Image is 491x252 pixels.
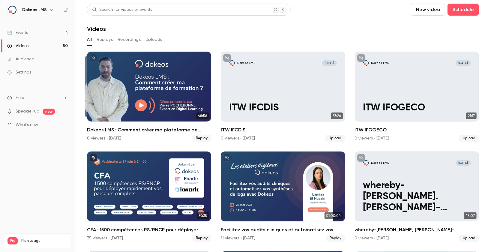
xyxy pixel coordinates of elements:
[223,54,231,62] button: unpublished
[363,180,471,213] p: whereby-[PERSON_NAME].[PERSON_NAME]-[DATE]-1505-CET
[192,135,211,142] span: Replay
[221,52,345,142] li: ITW IFCDIS
[87,4,479,248] section: Videos
[459,135,479,142] span: Upload
[237,61,255,65] p: Dokeos LMS
[355,151,479,242] li: whereby-vasileos.beck-18-Dec-2024-1505-CET
[371,161,389,165] p: Dokeos LMS
[355,135,389,141] div: 0 viewers • [DATE]
[459,235,479,242] span: Upload
[87,52,211,142] li: Dokeos LMS : Comment créer ma plateforme de formation ?
[7,95,68,101] li: help-dropdown-opener
[16,108,39,115] a: SpeakerHub
[61,122,68,128] iframe: Noticeable Trigger
[16,95,24,101] span: Help
[355,126,479,133] h2: ITW IFOGECO
[197,212,209,219] span: 59:38
[221,226,345,233] h2: Facilitez vos audits cliniques et automatisez vos synthèses de logs avec Dokeos
[355,226,479,233] h2: whereby-[PERSON_NAME].[PERSON_NAME]-[DATE]-1505-CET
[371,61,389,65] p: Dokeos LMS
[325,212,343,219] span: 01:00:04
[87,226,211,233] h2: CFA : 1500 compétences RS/RNCP pour déployer rapidement vos parcours complets
[221,135,255,141] div: 0 viewers • [DATE]
[322,60,337,66] span: [DATE]
[355,52,479,142] a: ITW IFOGECODokeos LMS[DATE]ITW IFOGECO21:17ITW IFOGECO0 viewers • [DATE]Upload
[196,112,209,119] span: 48:56
[87,235,123,241] div: 35 viewers • [DATE]
[326,235,345,242] span: Replay
[229,60,235,66] img: ITW IFCDIS
[466,112,477,119] span: 21:17
[363,160,369,166] img: whereby-vasileos.beck-18-Dec-2024-1505-CET
[87,151,211,242] a: 59:38CFA : 1500 compétences RS/RNCP pour déployer rapidement vos parcours complets35 viewers • [D...
[355,151,479,242] a: whereby-vasileos.beck-18-Dec-2024-1505-CETDokeos LMS[DATE]whereby-[PERSON_NAME].[PERSON_NAME]-[DA...
[22,7,47,13] h6: Dokeos LMS
[97,35,113,44] button: Replays
[43,109,55,115] span: new
[7,5,17,15] img: Dokeos LMS
[7,43,28,49] div: Videos
[456,60,471,66] span: [DATE]
[464,212,477,219] span: 45:07
[89,154,97,162] button: published
[221,126,345,133] h2: ITW IFCDIS
[118,35,141,44] button: Recordings
[355,52,479,142] li: ITW IFOGECO
[7,30,28,36] div: Events
[21,238,67,243] span: Plan usage
[87,25,106,32] h1: Videos
[363,102,471,113] p: ITW IFOGECO
[229,102,337,113] p: ITW IFCDIS
[221,235,255,241] div: 11 viewers • [DATE]
[145,35,162,44] button: Uploads
[325,135,345,142] span: Upload
[411,4,445,16] button: New video
[87,135,121,141] div: 0 viewers • [DATE]
[87,126,211,133] h2: Dokeos LMS : Comment créer ma plateforme de formation ?
[87,52,211,142] a: 48:5648:56Dokeos LMS : Comment créer ma plateforme de formation ?0 viewers • [DATE]Replay
[355,235,389,241] div: 0 viewers • [DATE]
[331,112,343,119] span: 33:26
[221,52,345,142] a: ITW IFCDISDokeos LMS[DATE]ITW IFCDIS33:26ITW IFCDIS0 viewers • [DATE]Upload
[357,154,365,162] button: unpublished
[221,151,345,242] a: 01:00:04Facilitez vos audits cliniques et automatisez vos synthèses de logs avec Dokeos11 viewers...
[357,54,365,62] button: unpublished
[92,7,152,13] div: Search for videos or events
[7,56,34,62] div: Audience
[223,154,231,162] button: unpublished
[89,54,97,62] button: unpublished
[87,151,211,242] li: CFA : 1500 compétences RS/RNCP pour déployer rapidement vos parcours complets
[7,237,18,244] span: Pro
[363,60,369,66] img: ITW IFOGECO
[192,235,211,242] span: Replay
[448,4,479,16] button: Schedule
[221,151,345,242] li: Facilitez vos audits cliniques et automatisez vos synthèses de logs avec Dokeos
[456,160,471,166] span: [DATE]
[87,35,92,44] button: All
[16,122,38,128] span: What's new
[7,69,31,75] div: Settings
